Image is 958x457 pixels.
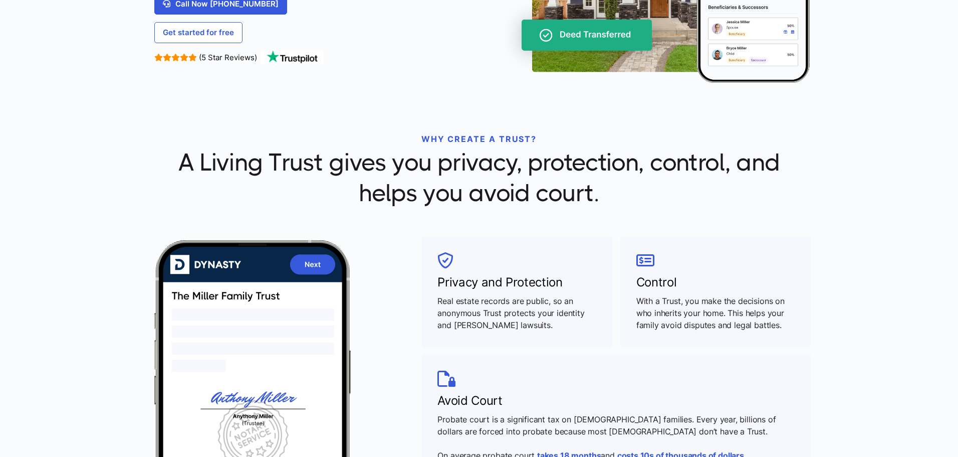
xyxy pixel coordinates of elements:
p: Real estate records are public, so an anonymous Trust protects your identity and [PERSON_NAME] la... [437,295,596,331]
img: TrustPilot Logo [260,51,325,65]
h3: Privacy and Protection [437,273,596,291]
p: With a Trust, you make the decisions on who inherits your home. This helps your family avoid disp... [636,295,795,331]
span: A Living Trust gives you privacy, protection, control, and helps you avoid court. [154,147,804,208]
a: Get started for free [154,22,243,43]
span: (5 Star Reviews) [199,53,257,62]
h3: Avoid Court [437,392,795,410]
h3: Control [636,273,795,291]
p: WHY CREATE A TRUST? [154,133,804,145]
